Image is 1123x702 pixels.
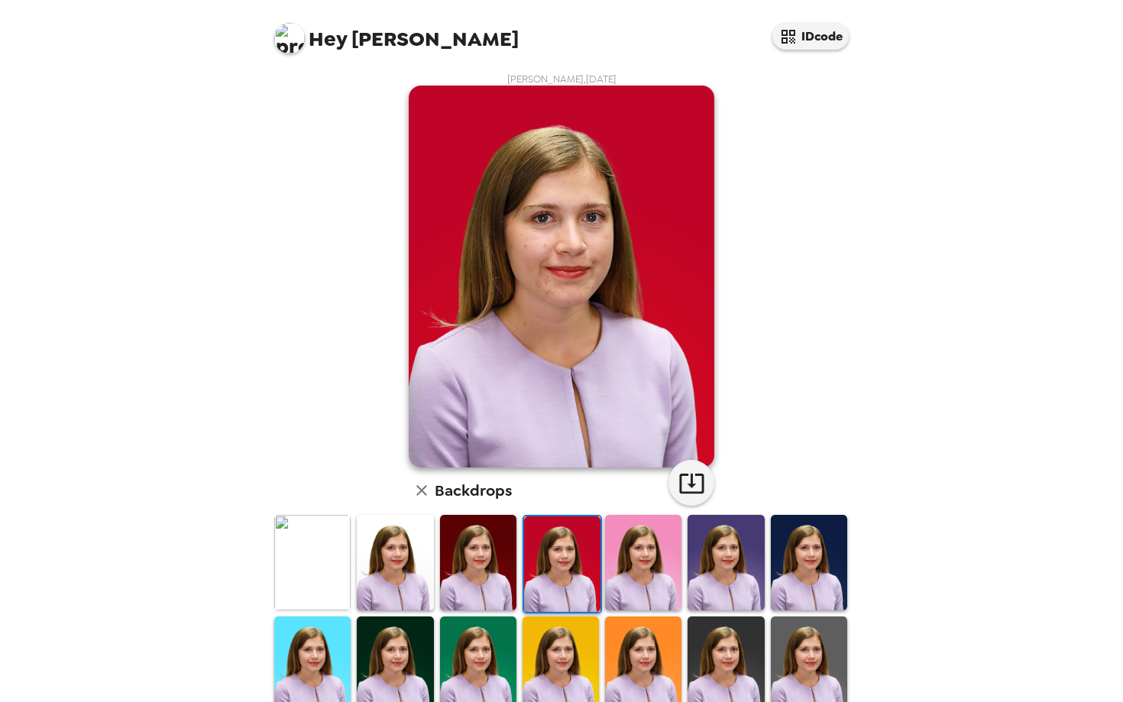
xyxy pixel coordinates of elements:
h6: Backdrops [435,478,512,503]
img: user [409,86,714,467]
span: [PERSON_NAME] , [DATE] [507,73,617,86]
img: Original [274,515,351,610]
img: profile pic [274,23,305,53]
span: [PERSON_NAME] [274,15,519,50]
span: Hey [309,25,347,53]
button: IDcode [772,23,849,50]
